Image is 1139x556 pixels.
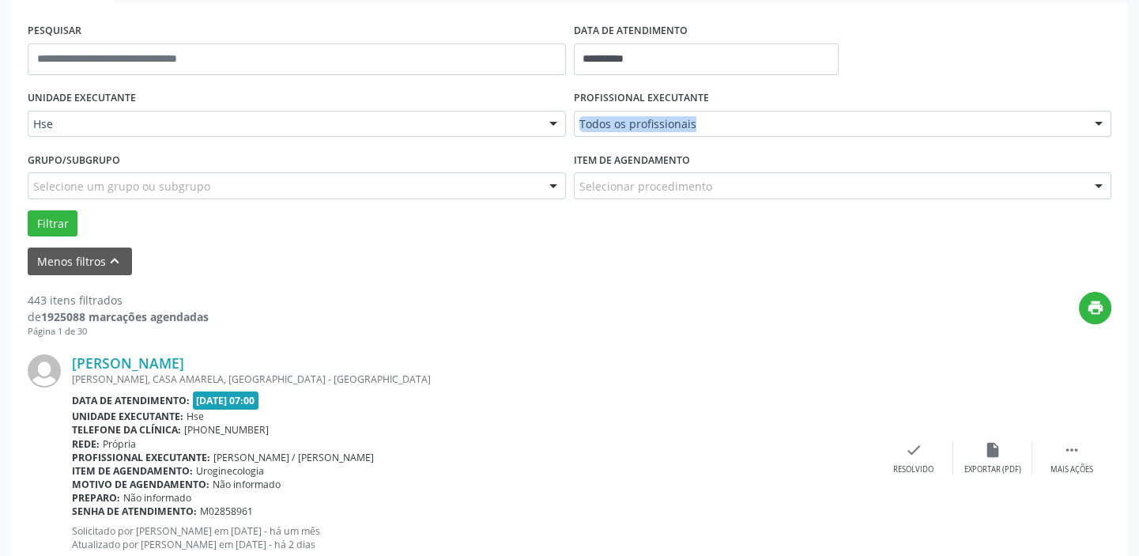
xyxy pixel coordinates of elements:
[196,464,264,478] span: Uroginecologia
[905,441,922,459] i: check
[72,423,181,437] b: Telefone da clínica:
[33,178,210,195] span: Selecione um grupo ou subgrupo
[28,292,209,308] div: 443 itens filtrados
[28,19,81,43] label: PESQUISAR
[579,116,1080,132] span: Todos os profissionais
[72,410,183,423] b: Unidade executante:
[123,491,191,505] span: Não informado
[193,391,259,410] span: [DATE] 07:00
[984,441,1001,459] i: insert_drive_file
[72,437,100,451] b: Rede:
[964,464,1021,475] div: Exportar (PDF)
[72,354,184,372] a: [PERSON_NAME]
[33,116,534,132] span: Hse
[213,478,281,491] span: Não informado
[106,252,123,270] i: keyboard_arrow_up
[574,148,690,172] label: Item de agendamento
[200,505,253,518] span: M02858961
[28,86,136,111] label: UNIDADE EXECUTANTE
[72,464,193,478] b: Item de agendamento:
[72,451,210,464] b: Profissional executante:
[28,325,209,339] div: Página 1 de 30
[1063,441,1081,459] i: 
[28,248,132,275] button: Menos filtroskeyboard_arrow_up
[72,373,874,386] div: [PERSON_NAME], CASA AMARELA, [GEOGRAPHIC_DATA] - [GEOGRAPHIC_DATA]
[1079,292,1111,324] button: print
[184,423,269,437] span: [PHONE_NUMBER]
[28,210,77,237] button: Filtrar
[72,491,120,505] b: Preparo:
[1087,299,1104,316] i: print
[213,451,374,464] span: [PERSON_NAME] / [PERSON_NAME]
[72,478,209,491] b: Motivo de agendamento:
[28,308,209,325] div: de
[72,505,197,518] b: Senha de atendimento:
[41,309,209,324] strong: 1925088 marcações agendadas
[187,410,204,423] span: Hse
[579,178,712,195] span: Selecionar procedimento
[103,437,136,451] span: Própria
[574,86,709,111] label: PROFISSIONAL EXECUTANTE
[574,19,688,43] label: DATA DE ATENDIMENTO
[72,394,190,407] b: Data de atendimento:
[1050,464,1093,475] div: Mais ações
[72,524,874,551] p: Solicitado por [PERSON_NAME] em [DATE] - há um mês Atualizado por [PERSON_NAME] em [DATE] - há 2 ...
[893,464,933,475] div: Resolvido
[28,354,61,388] img: img
[28,148,120,172] label: Grupo/Subgrupo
